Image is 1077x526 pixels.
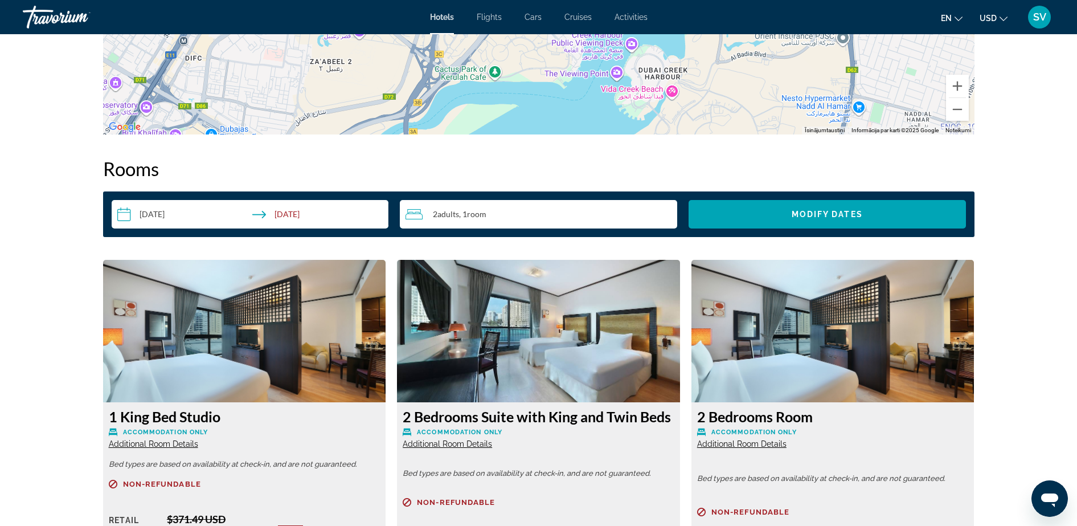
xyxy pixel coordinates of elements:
[109,439,198,448] span: Additional Room Details
[459,210,486,219] span: , 1
[400,200,677,229] button: Travelers: 2 adults, 0 children
[397,260,680,402] img: 2 Bedrooms Suite with King and Twin Beds
[1033,11,1046,23] span: SV
[711,429,797,436] span: Accommodation Only
[1025,5,1054,29] button: User Menu
[109,408,380,425] h3: 1 King Bed Studio
[103,157,974,180] h2: Rooms
[691,260,974,402] img: 2 Bedrooms Room
[112,200,966,229] div: Search widget
[697,439,787,448] span: Additional Room Details
[403,439,492,448] span: Additional Room Details
[980,14,997,23] span: USD
[697,408,969,425] h3: 2 Bedrooms Room
[123,480,201,488] span: Non-refundable
[167,513,380,525] div: $371.49 USD
[941,14,952,23] span: en
[430,13,454,22] a: Hotels
[711,508,789,516] span: Non-refundable
[467,209,486,219] span: Room
[106,120,144,134] img: Google
[109,460,380,468] p: Bed types are based on availability at check-in, and are not guaranteed.
[941,10,963,26] button: Change language
[525,13,542,22] a: Cars
[477,13,502,22] a: Flights
[103,260,386,402] img: 1 King Bed Studio
[23,2,137,32] a: Travorium
[980,10,1008,26] button: Change currency
[851,127,939,133] span: Informācija par karti ©2025 Google
[615,13,648,22] a: Activities
[1031,480,1068,517] iframe: Poga, lai palaistu ziņojumapmaiņas logu
[433,210,459,219] span: 2
[697,475,969,483] p: Bed types are based on availability at check-in, and are not guaranteed.
[564,13,592,22] a: Cruises
[792,210,863,219] span: Modify Dates
[946,98,969,121] button: Tālināt
[689,200,966,229] button: Modify Dates
[403,470,674,478] p: Bed types are based on availability at check-in, and are not guaranteed.
[805,127,845,134] button: Īsinājumtaustiņi
[437,209,459,219] span: Adults
[403,408,674,425] h3: 2 Bedrooms Suite with King and Twin Beds
[946,75,969,97] button: Tuvināt
[417,499,495,506] span: Non-refundable
[106,120,144,134] a: Apgabala atvēršana pakalpojumā Google Maps (tiks atvērts jauns logs)
[112,200,389,229] button: Select check in and out date
[945,127,971,133] a: Noteikumi (saite tiks atvērta jaunā cilnē)
[123,429,208,436] span: Accommodation Only
[417,429,502,436] span: Accommodation Only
